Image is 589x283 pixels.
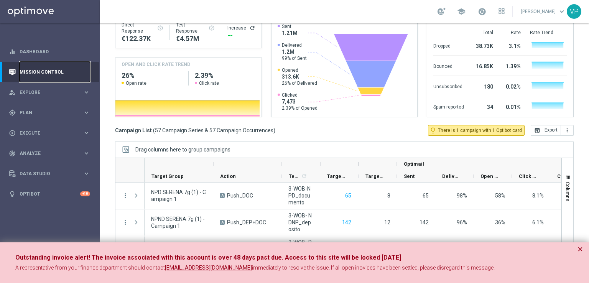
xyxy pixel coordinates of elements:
[220,173,236,179] span: Action
[20,151,83,156] span: Analyze
[9,41,90,62] div: Dashboard
[473,30,493,36] div: Total
[530,30,567,36] div: Rate Trend
[135,146,230,153] span: Drag columns here to group campaigns
[387,193,390,199] span: 8
[20,110,83,115] span: Plan
[8,130,90,136] div: play_circle_outline Execute keyboard_arrow_right
[249,25,255,31] button: refresh
[8,110,90,116] button: gps_fixed Plan keyboard_arrow_right
[227,25,255,31] div: Increase
[20,184,80,204] a: Optibot
[502,59,521,72] div: 1.39%
[502,30,521,36] div: Rate
[282,73,317,80] span: 313.6K
[473,59,493,72] div: 16.85K
[282,23,298,30] span: Sent
[365,173,384,179] span: Targeted Responders
[8,171,90,177] button: Data Studio keyboard_arrow_right
[520,6,567,17] a: [PERSON_NAME]keyboard_arrow_down
[420,219,429,225] span: 142
[473,80,493,92] div: 180
[502,100,521,112] div: 0.01%
[282,30,298,36] span: 1.21M
[557,173,576,179] span: Clicked
[8,150,90,156] button: track_changes Analyze keyboard_arrow_right
[122,34,163,43] div: €122,366
[83,170,90,177] i: keyboard_arrow_right
[429,127,436,134] i: lightbulb_outline
[176,22,215,34] div: Test Response
[344,191,352,201] button: 65
[115,209,145,236] div: Press SPACE to select this row.
[8,49,90,55] button: equalizer Dashboard
[9,150,16,157] i: track_changes
[502,39,521,51] div: 3.1%
[282,55,307,61] span: 99% of Sent
[282,98,318,105] span: 7,473
[502,80,521,92] div: 0.02%
[9,191,16,197] i: lightbulb
[9,150,83,157] div: Analyze
[8,89,90,95] button: person_search Explore keyboard_arrow_right
[151,173,184,179] span: Target Group
[480,173,499,179] span: Open Rate
[433,59,464,72] div: Bounced
[122,192,129,199] button: more_vert
[282,42,307,48] span: Delivered
[8,69,90,75] button: Mission Control
[558,7,566,16] span: keyboard_arrow_down
[115,127,275,134] h3: Campaign List
[227,219,266,226] span: Push_DEP+DOC
[153,127,155,134] span: (
[115,236,145,263] div: Press SPACE to select this row.
[282,67,317,73] span: Opened
[534,127,540,133] i: open_in_browser
[384,219,390,225] span: 12
[20,171,83,176] span: Data Studio
[288,185,314,206] span: 3-WOB-NPD_documento
[442,173,461,179] span: Delivery Rate
[20,131,83,135] span: Execute
[433,80,464,92] div: Unsubscribed
[122,219,129,226] i: more_vert
[9,48,16,55] i: equalizer
[519,173,537,179] span: Click Rate
[252,265,495,271] span: immediately to resolve the issue. If all open inovices have been settled, please disregard this m...
[15,265,165,271] span: A representative from your finance department should contact
[473,39,493,51] div: 38.73K
[83,109,90,116] i: keyboard_arrow_right
[282,48,307,55] span: 1.2M
[126,80,146,86] span: Open rate
[165,264,252,272] a: [EMAIL_ADDRESS][DOMAIN_NAME]
[473,100,493,112] div: 34
[9,62,90,82] div: Mission Control
[9,89,16,96] i: person_search
[9,109,83,116] div: Plan
[282,92,318,98] span: Clicked
[438,127,522,134] span: There is 1 campaign with 1 Optibot card
[457,7,466,16] span: school
[433,100,464,112] div: Spam reported
[8,191,90,197] button: lightbulb Optibot +10
[122,22,163,34] div: Direct Response
[282,80,317,86] span: 26% of Delivered
[220,193,225,198] span: A
[20,90,83,95] span: Explore
[9,109,16,116] i: gps_fixed
[83,150,90,157] i: keyboard_arrow_right
[20,62,90,82] a: Mission Control
[457,193,467,199] span: Delivery Rate = Delivered / Sent
[9,130,83,137] div: Execute
[83,129,90,137] i: keyboard_arrow_right
[273,127,275,134] span: )
[327,173,346,179] span: Targeted Customers
[15,254,401,261] strong: Outstanding invoice alert! The invoice associated with this account is over 48 days past due. Acc...
[80,191,90,196] div: +10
